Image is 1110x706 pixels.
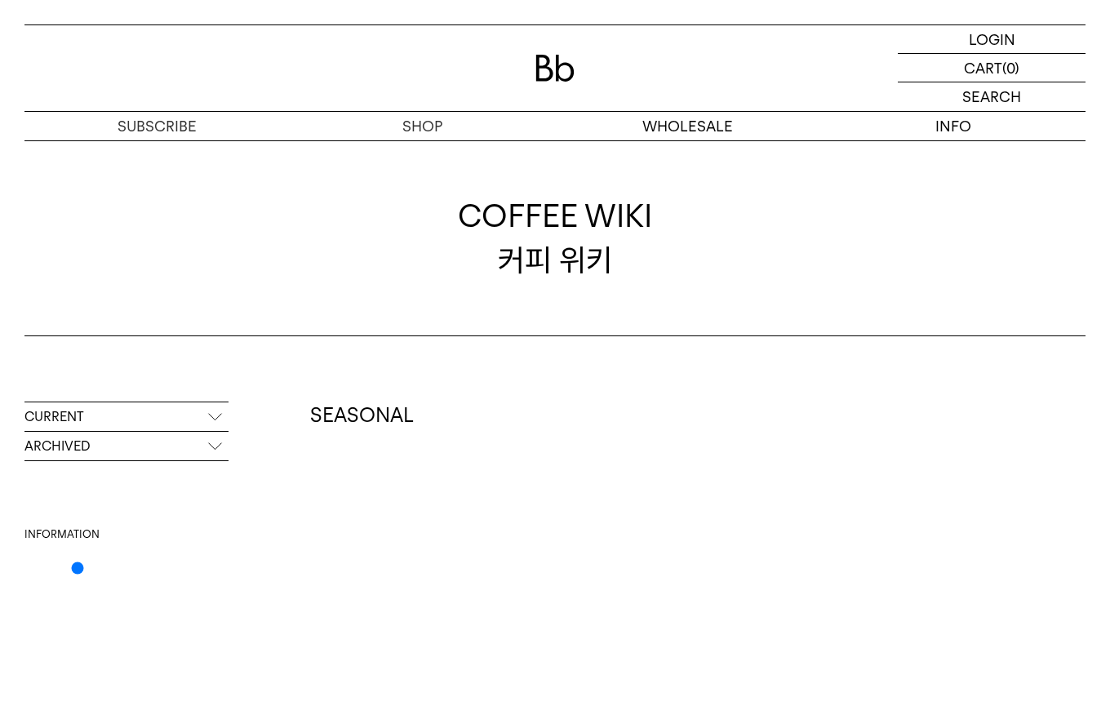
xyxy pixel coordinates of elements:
[24,112,290,140] a: SUBSCRIBE
[458,194,652,281] div: 커피 위키
[24,432,229,461] p: ARCHIVED
[969,25,1015,53] p: LOGIN
[964,54,1002,82] p: CART
[310,402,1086,429] h2: SEASONAL
[290,112,555,140] a: SHOP
[1002,54,1019,82] p: (0)
[535,55,575,82] img: 로고
[962,82,1021,111] p: SEARCH
[898,54,1086,82] a: CART (0)
[24,402,229,432] p: CURRENT
[898,25,1086,54] a: LOGIN
[820,112,1086,140] p: INFO
[555,112,820,140] p: WHOLESALE
[458,194,652,238] span: COFFEE WIKI
[24,526,229,543] div: INFORMATION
